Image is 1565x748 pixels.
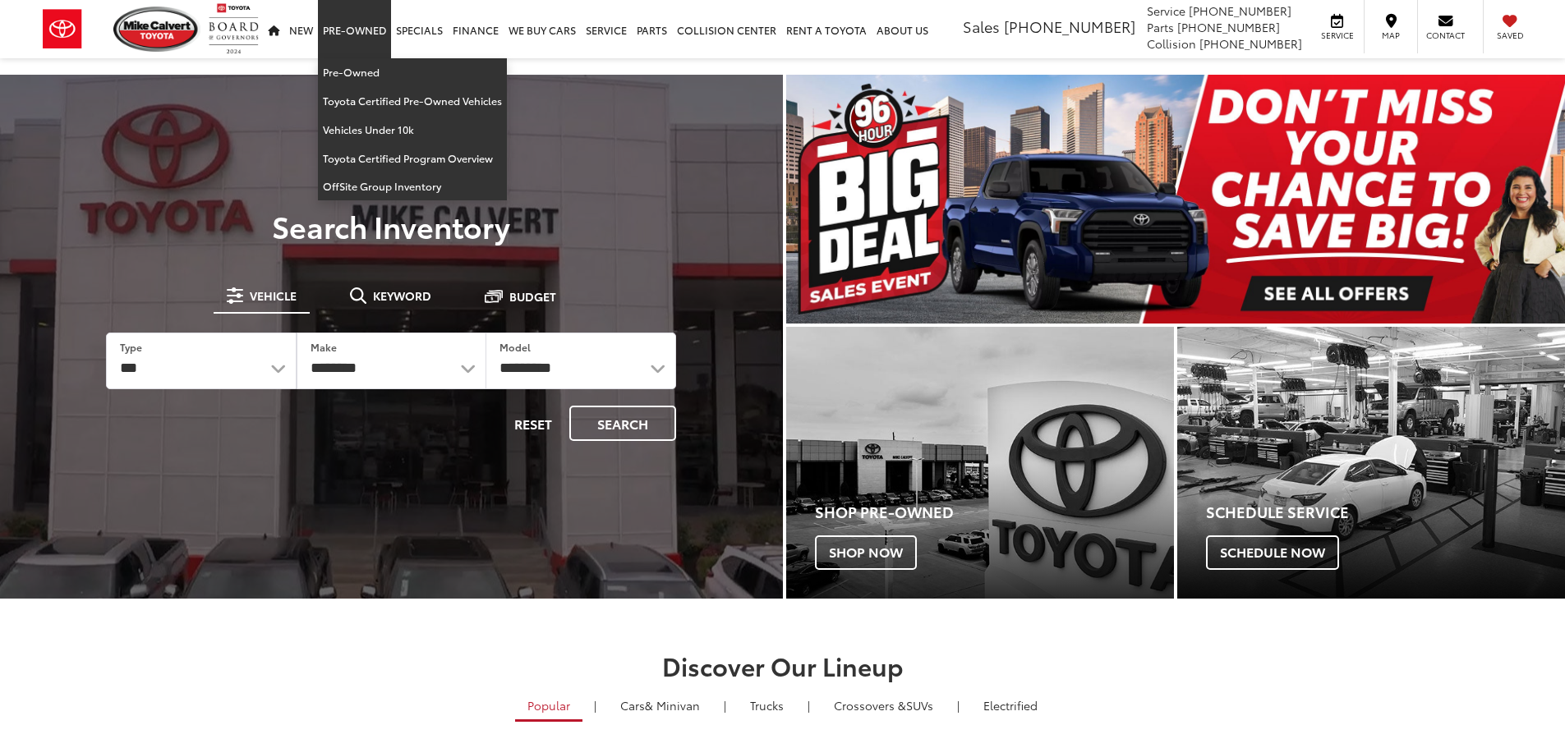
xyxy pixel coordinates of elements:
[69,209,714,242] h3: Search Inventory
[1199,35,1302,52] span: [PHONE_NUMBER]
[971,691,1050,719] a: Electrified
[318,116,507,145] a: Vehicles Under 10k
[786,327,1174,599] a: Shop Pre-Owned Shop Now
[515,691,582,722] a: Popular
[1206,504,1565,521] h4: Schedule Service
[569,406,676,441] button: Search
[204,652,1362,679] h2: Discover Our Lineup
[953,697,964,714] li: |
[608,691,712,719] a: Cars
[590,697,601,714] li: |
[318,145,507,173] a: Toyota Certified Program Overview
[1492,30,1528,41] span: Saved
[1426,30,1465,41] span: Contact
[1373,30,1409,41] span: Map
[113,7,200,52] img: Mike Calvert Toyota
[815,504,1174,521] h4: Shop Pre-Owned
[1147,2,1185,19] span: Service
[1206,535,1339,570] span: Schedule Now
[834,697,906,714] span: Crossovers &
[318,87,507,116] a: Toyota Certified Pre-Owned Vehicles
[1189,2,1291,19] span: [PHONE_NUMBER]
[786,327,1174,599] div: Toyota
[1004,16,1135,37] span: [PHONE_NUMBER]
[120,340,142,354] label: Type
[250,290,297,301] span: Vehicle
[738,691,796,719] a: Trucks
[499,340,531,354] label: Model
[822,691,946,719] a: SUVs
[318,58,507,87] a: Pre-Owned
[815,535,917,570] span: Shop Now
[803,697,814,714] li: |
[318,172,507,200] a: OffSite Group Inventory
[311,340,337,354] label: Make
[1319,30,1356,41] span: Service
[500,406,566,441] button: Reset
[1147,35,1196,52] span: Collision
[720,697,730,714] li: |
[963,16,1000,37] span: Sales
[1177,327,1565,599] a: Schedule Service Schedule Now
[1177,19,1280,35] span: [PHONE_NUMBER]
[509,291,556,302] span: Budget
[1147,19,1174,35] span: Parts
[645,697,700,714] span: & Minivan
[373,290,431,301] span: Keyword
[1177,327,1565,599] div: Toyota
